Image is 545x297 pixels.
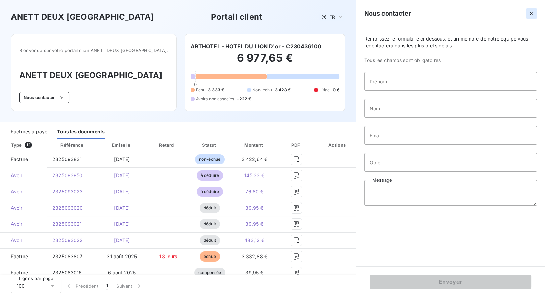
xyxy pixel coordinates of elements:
span: à déduire [197,187,223,197]
span: [DATE] [114,221,130,227]
span: 483,12 € [244,237,264,243]
span: 0 € [333,87,339,93]
span: 39,95 € [245,205,263,211]
h5: Nous contacter [364,9,411,18]
span: Avoir [5,205,42,211]
span: [DATE] [114,237,130,243]
button: Suivant [112,279,146,293]
span: Tous les champs sont obligatoires [364,57,537,64]
input: placeholder [364,153,537,172]
div: Statut [190,142,229,148]
span: 100 [17,282,25,289]
span: FR [329,14,335,20]
span: 39,95 € [245,221,263,227]
span: non-échue [195,154,224,164]
span: 2325093023 [52,189,83,194]
span: Remplissez le formulaire ci-dessous, et un membre de notre équipe vous recontactera dans les plus... [364,35,537,49]
input: placeholder [364,126,537,145]
h3: ANETT DEUX [GEOGRAPHIC_DATA] [11,11,154,23]
span: Facture [5,156,42,163]
span: 2325083016 [52,270,82,275]
span: 2325093831 [52,156,82,162]
span: Avoirs non associés [196,96,234,102]
span: Litige [319,87,330,93]
span: Avoir [5,221,42,227]
span: 12 [25,142,32,148]
span: déduit [200,235,220,245]
span: 2325093950 [52,172,83,178]
span: Facture [5,253,42,260]
div: Montant [232,142,276,148]
span: Avoir [5,172,42,179]
span: [DATE] [114,205,130,211]
span: 1 [106,282,108,289]
div: PDF [279,142,313,148]
span: 145,33 € [244,172,264,178]
h6: ARTHOTEL - HOTEL DU LION D'or - C230436100 [191,42,321,50]
input: placeholder [364,99,537,118]
span: déduit [200,203,220,213]
button: Nous contacter [19,92,69,103]
span: échue [200,251,220,262]
span: 39,95 € [245,270,263,275]
span: Non-échu [252,87,272,93]
span: 3 423 € [275,87,291,93]
span: 3 422,64 € [242,156,268,162]
span: 31 août 2025 [107,253,137,259]
div: Actions [316,142,359,148]
span: Avoir [5,188,42,195]
span: 0 [194,82,197,87]
span: 2325083807 [52,253,83,259]
h3: Portail client [211,11,262,23]
span: [DATE] [114,156,130,162]
span: 2325093020 [52,205,83,211]
button: Envoyer [370,275,531,289]
span: Avoir [5,237,42,244]
button: Précédent [61,279,102,293]
span: 3 332,88 € [242,253,268,259]
span: [DATE] [114,172,130,178]
span: -222 € [237,96,251,102]
h3: ANETT DEUX [GEOGRAPHIC_DATA] [19,69,168,81]
span: 76,80 € [245,189,263,194]
div: Tous les documents [57,125,105,139]
span: 6 août 2025 [108,270,136,275]
span: +13 jours [156,253,177,259]
span: 2325093021 [52,221,82,227]
div: Factures à payer [11,125,49,139]
span: 3 333 € [208,87,224,93]
span: Facture [5,269,42,276]
div: Retard [147,142,187,148]
div: Émise le [100,142,144,148]
button: 1 [102,279,112,293]
span: déduit [200,219,220,229]
span: compensée [194,268,225,278]
div: Type [7,142,46,148]
span: [DATE] [114,189,130,194]
input: placeholder [364,72,537,91]
span: Échu [196,87,206,93]
div: Référence [60,142,83,148]
span: Bienvenue sur votre portail client ANETT DEUX [GEOGRAPHIC_DATA] . [19,48,168,53]
span: à déduire [197,170,223,181]
h2: 6 977,65 € [191,51,340,72]
span: 2325093022 [52,237,83,243]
